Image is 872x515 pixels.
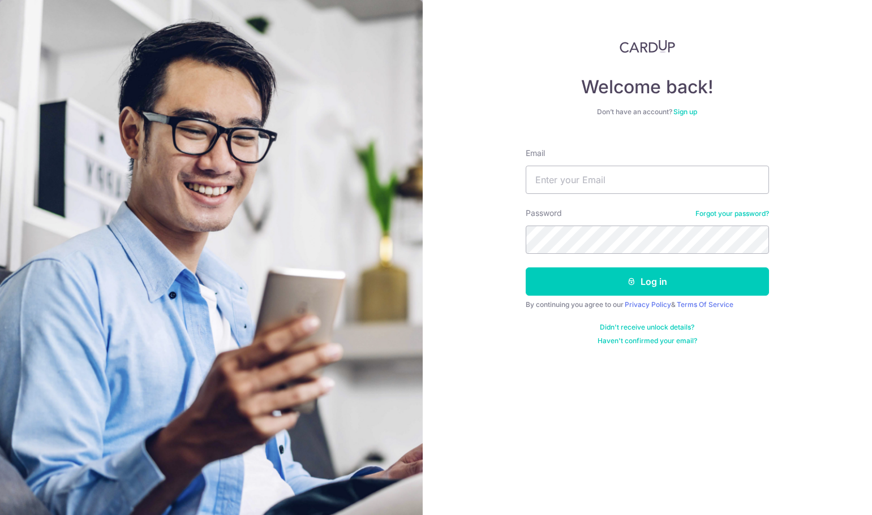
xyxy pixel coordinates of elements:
[526,207,562,219] label: Password
[673,107,697,116] a: Sign up
[677,300,733,309] a: Terms Of Service
[598,336,697,345] a: Haven't confirmed your email?
[526,107,769,116] div: Don’t have an account?
[526,76,769,98] h4: Welcome back!
[625,300,671,309] a: Privacy Policy
[526,166,769,194] input: Enter your Email
[526,300,769,309] div: By continuing you agree to our &
[620,40,675,53] img: CardUp Logo
[526,148,545,159] label: Email
[600,323,694,332] a: Didn't receive unlock details?
[695,209,769,218] a: Forgot your password?
[526,267,769,296] button: Log in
